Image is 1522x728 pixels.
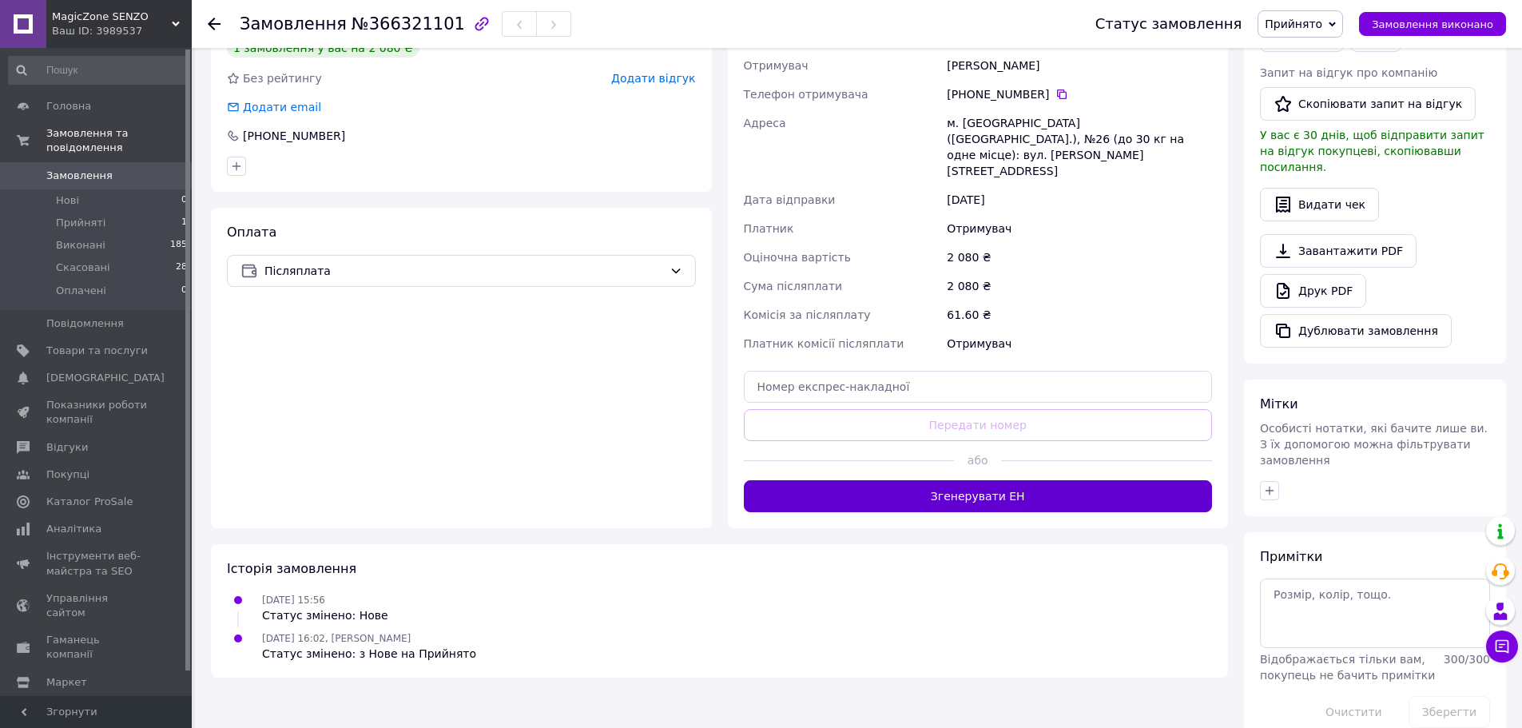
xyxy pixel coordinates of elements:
span: Покупці [46,467,89,482]
div: 2 080 ₴ [944,243,1215,272]
button: Замовлення виконано [1359,12,1506,36]
span: [DATE] 16:02, [PERSON_NAME] [262,633,411,644]
span: Інструменти веб-майстра та SEO [46,549,148,578]
span: Нові [56,193,79,208]
a: Завантажити PDF [1260,234,1417,268]
div: Додати email [241,99,323,115]
span: Замовлення та повідомлення [46,126,192,155]
button: Скопіювати запит на відгук [1260,87,1476,121]
div: 61.60 ₴ [944,300,1215,329]
span: Скасовані [56,261,110,275]
span: або [954,452,1001,468]
span: [DEMOGRAPHIC_DATA] [46,371,165,385]
span: MagicZone SENZO [52,10,172,24]
span: Замовлення [46,169,113,183]
div: м. [GEOGRAPHIC_DATA] ([GEOGRAPHIC_DATA].), №26 (до 30 кг на одне місце): вул. [PERSON_NAME][STREE... [944,109,1215,185]
span: 1 [181,216,187,230]
div: Статус змінено: з Нове на Прийнято [262,646,476,662]
div: [PHONE_NUMBER] [947,86,1212,102]
span: Отримувач [744,59,809,72]
span: Платник [744,222,794,235]
span: [DATE] 15:56 [262,595,325,606]
span: Додати відгук [611,72,695,85]
span: Оплата [227,225,276,240]
button: Дублювати замовлення [1260,314,1452,348]
span: 28 [176,261,187,275]
span: Мітки [1260,396,1298,412]
span: Платник комісії післяплати [744,337,904,350]
span: Повідомлення [46,316,124,331]
input: Номер експрес-накладної [744,371,1213,403]
span: Адреса [744,117,786,129]
span: Відображається тільки вам, покупець не бачить примітки [1260,653,1435,682]
span: Управління сайтом [46,591,148,620]
div: [DATE] [944,185,1215,214]
span: Запит на відгук про компанію [1260,66,1437,79]
div: Ваш ID: 3989537 [52,24,192,38]
div: Отримувач [944,329,1215,358]
span: 185 [170,238,187,253]
span: Замовлення виконано [1372,18,1493,30]
span: Каталог ProSale [46,495,133,509]
span: Оплачені [56,284,106,298]
span: Особисті нотатки, які бачите лише ви. З їх допомогою можна фільтрувати замовлення [1260,422,1488,467]
span: Відгуки [46,440,88,455]
div: Отримувач [944,214,1215,243]
button: Згенерувати ЕН [744,480,1213,512]
div: 2 080 ₴ [944,272,1215,300]
div: [PERSON_NAME] [944,51,1215,80]
span: Товари та послуги [46,344,148,358]
div: Статус змінено: Нове [262,607,388,623]
span: 300 / 300 [1444,653,1490,666]
span: Виконані [56,238,105,253]
span: Сума післяплати [744,280,843,292]
span: Прийняті [56,216,105,230]
span: Телефон отримувача [744,88,868,101]
span: 0 [181,193,187,208]
span: Аналітика [46,522,101,536]
span: Примітки [1260,549,1322,564]
span: Оціночна вартість [744,251,851,264]
span: Прийнято [1265,18,1322,30]
span: Комісія за післяплату [744,308,871,321]
button: Чат з покупцем [1486,631,1518,662]
span: Історія замовлення [227,561,356,576]
div: Повернутися назад [208,16,221,32]
span: Замовлення [240,14,347,34]
span: Маркет [46,675,87,690]
div: Статус замовлення [1095,16,1242,32]
input: Пошук [8,56,189,85]
div: [PHONE_NUMBER] [241,128,347,144]
span: У вас є 30 днів, щоб відправити запит на відгук покупцеві, скопіювавши посилання. [1260,129,1484,173]
span: Головна [46,99,91,113]
span: Гаманець компанії [46,633,148,662]
span: Дата відправки [744,193,836,206]
div: Додати email [225,99,323,115]
span: Показники роботи компанії [46,398,148,427]
span: Без рейтингу [243,72,322,85]
button: Видати чек [1260,188,1379,221]
a: Друк PDF [1260,274,1366,308]
span: 0 [181,284,187,298]
span: №366321101 [352,14,465,34]
span: Післяплата [264,262,663,280]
